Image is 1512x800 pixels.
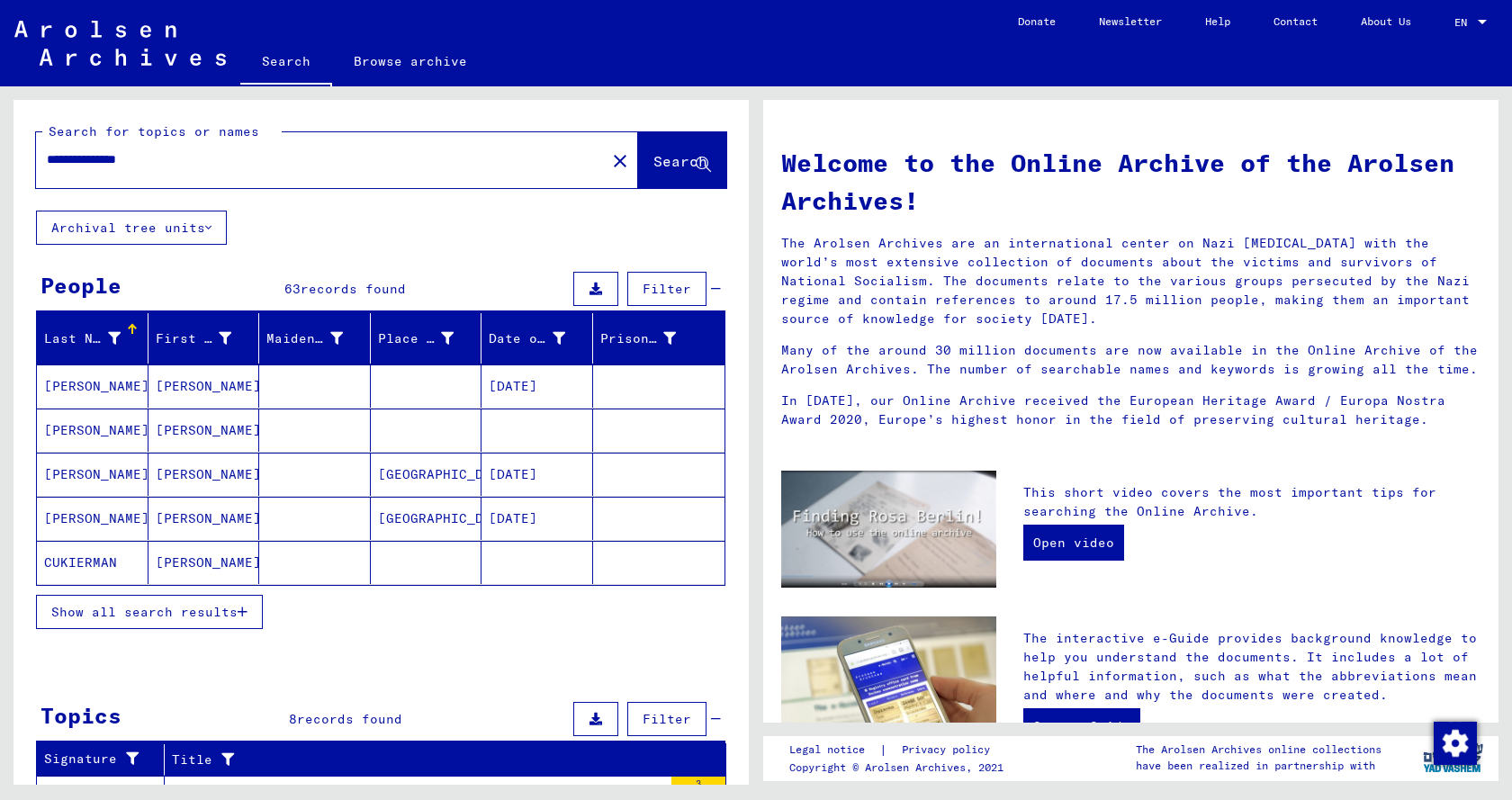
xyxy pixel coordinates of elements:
mat-icon: close [609,150,631,172]
img: Arolsen_neg.svg [14,21,226,66]
mat-header-cell: Date of Birth [481,313,593,364]
button: Archival tree units [36,211,227,245]
p: In [DATE], our Online Archive received the European Heritage Award / Europa Nostra Award 2020, Eu... [781,391,1480,429]
div: Last Name [44,324,148,353]
mat-cell: [GEOGRAPHIC_DATA] [371,453,482,496]
div: Topics [40,699,121,732]
mat-header-cell: First Name [148,313,260,364]
p: The interactive e-Guide provides background knowledge to help you understand the documents. It in... [1023,629,1480,705]
a: Open e-Guide [1023,708,1140,744]
mat-header-cell: Prisoner # [593,313,725,364]
div: Place of Birth [378,329,454,348]
p: The Arolsen Archives online collections [1136,742,1381,758]
button: Clear [602,142,638,178]
div: Maiden Name [266,324,370,353]
div: First Name [156,324,259,353]
div: Date of Birth [489,324,592,353]
span: 63 [284,281,301,297]
mat-header-cell: Maiden Name [259,313,371,364]
mat-cell: [DATE] [481,364,593,408]
mat-cell: [PERSON_NAME] [148,497,260,540]
mat-cell: [PERSON_NAME] [37,497,148,540]
mat-cell: [PERSON_NAME] [37,364,148,408]
div: Place of Birth [378,324,481,353]
div: Change consent [1433,721,1476,764]
p: The Arolsen Archives are an international center on Nazi [MEDICAL_DATA] with the world’s most ext... [781,234,1480,328]
mat-cell: [DATE] [481,497,593,540]
a: Browse archive [332,40,489,83]
mat-cell: [PERSON_NAME] [37,453,148,496]
img: Change consent [1434,722,1477,765]
div: Title [172,745,704,774]
mat-cell: [DATE] [481,453,593,496]
div: Prisoner # [600,324,704,353]
span: EN [1454,16,1474,29]
h1: Welcome to the Online Archive of the Arolsen Archives! [781,144,1480,220]
div: First Name [156,329,232,348]
mat-header-cell: Place of Birth [371,313,482,364]
a: Privacy policy [887,741,1012,760]
button: Filter [627,272,706,306]
span: 8 [289,711,297,727]
mat-cell: [PERSON_NAME] [148,409,260,452]
a: Legal notice [789,741,879,760]
button: Show all search results [36,595,263,629]
mat-header-cell: Last Name [37,313,148,364]
div: Maiden Name [266,329,343,348]
img: eguide.jpg [781,616,996,760]
span: Filter [643,281,691,297]
p: This short video covers the most important tips for searching the Online Archive. [1023,483,1480,521]
span: records found [297,711,402,727]
span: Show all search results [51,604,238,620]
div: People [40,269,121,301]
mat-label: Search for topics or names [49,123,259,139]
div: Date of Birth [489,329,565,348]
span: Filter [643,711,691,727]
div: 3 [671,777,725,795]
mat-cell: [PERSON_NAME] [148,453,260,496]
div: Title [172,751,681,769]
button: Filter [627,702,706,736]
p: Many of the around 30 million documents are now available in the Online Archive of the Arolsen Ar... [781,341,1480,379]
div: Prisoner # [600,329,677,348]
div: | [789,741,1012,760]
a: Search [240,40,332,86]
mat-cell: [GEOGRAPHIC_DATA] [371,497,482,540]
mat-cell: CUKIERMAN [37,541,148,584]
span: Search [653,152,707,170]
div: Last Name [44,329,121,348]
div: Signature [44,745,164,774]
a: Open video [1023,525,1124,561]
p: have been realized in partnership with [1136,758,1381,774]
mat-cell: [PERSON_NAME] [148,364,260,408]
mat-cell: [PERSON_NAME] [148,541,260,584]
div: Signature [44,750,141,769]
p: Copyright © Arolsen Archives, 2021 [789,760,1012,776]
mat-cell: [PERSON_NAME] [37,409,148,452]
button: Search [638,132,726,188]
span: records found [301,281,406,297]
img: video.jpg [781,471,996,588]
img: yv_logo.png [1419,735,1487,780]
